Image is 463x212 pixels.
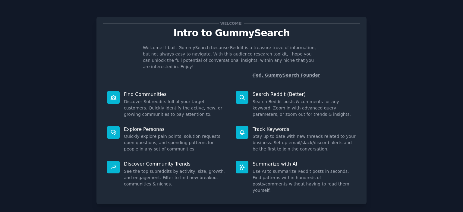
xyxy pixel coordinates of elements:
[124,161,227,167] p: Discover Community Trends
[253,73,320,78] a: Fed, GummySearch Founder
[124,133,227,152] dd: Quickly explore pain points, solution requests, open questions, and spending patterns for people ...
[253,133,356,152] dd: Stay up to date with new threads related to your business. Set up email/slack/discord alerts and ...
[253,161,356,167] p: Summarize with AI
[124,99,227,118] dd: Discover Subreddits full of your target customers. Quickly identify the active, new, or growing c...
[124,91,227,97] p: Find Communities
[251,72,320,78] div: -
[253,99,356,118] dd: Search Reddit posts & comments for any keyword. Zoom in with advanced query parameters, or zoom o...
[124,126,227,132] p: Explore Personas
[253,91,356,97] p: Search Reddit (Better)
[103,28,360,38] p: Intro to GummySearch
[253,126,356,132] p: Track Keywords
[143,45,320,70] p: Welcome! I built GummySearch because Reddit is a treasure trove of information, but not always ea...
[124,168,227,187] dd: See the top subreddits by activity, size, growth, and engagement. Filter to find new breakout com...
[219,20,244,27] span: Welcome!
[253,168,356,194] dd: Use AI to summarize Reddit posts in seconds. Find patterns within hundreds of posts/comments with...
